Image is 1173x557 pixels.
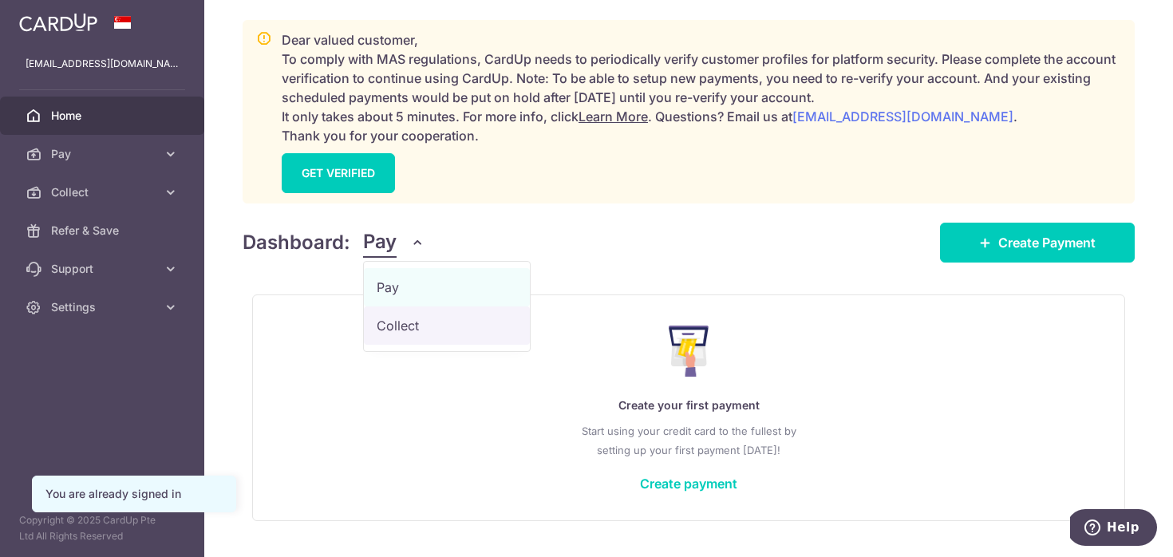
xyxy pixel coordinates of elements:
span: Pay [377,278,517,297]
p: [EMAIL_ADDRESS][DOMAIN_NAME] [26,56,179,72]
span: Refer & Save [51,223,156,239]
a: GET VERIFIED [282,153,395,193]
a: Pay [364,268,530,306]
div: You are already signed in [45,486,223,502]
a: Learn More [579,109,648,124]
a: Create payment [640,476,737,492]
span: Settings [51,299,156,315]
img: Make Payment [669,326,709,377]
span: Support [51,261,156,277]
span: Create Payment [998,233,1096,252]
iframe: Opens a widget where you can find more information [1070,509,1157,549]
a: Collect [364,306,530,345]
span: Home [51,108,156,124]
a: Create Payment [940,223,1135,263]
h4: Dashboard: [243,228,350,257]
p: Create your first payment [285,396,1092,415]
p: Start using your credit card to the fullest by setting up your first payment [DATE]! [285,421,1092,460]
span: Collect [51,184,156,200]
img: CardUp [19,13,97,32]
a: [EMAIL_ADDRESS][DOMAIN_NAME] [792,109,1013,124]
span: Pay [363,227,397,258]
span: Pay [51,146,156,162]
button: Pay [363,227,425,258]
ul: Pay [363,261,531,352]
p: Dear valued customer, To comply with MAS regulations, CardUp needs to periodically verify custome... [282,30,1121,145]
